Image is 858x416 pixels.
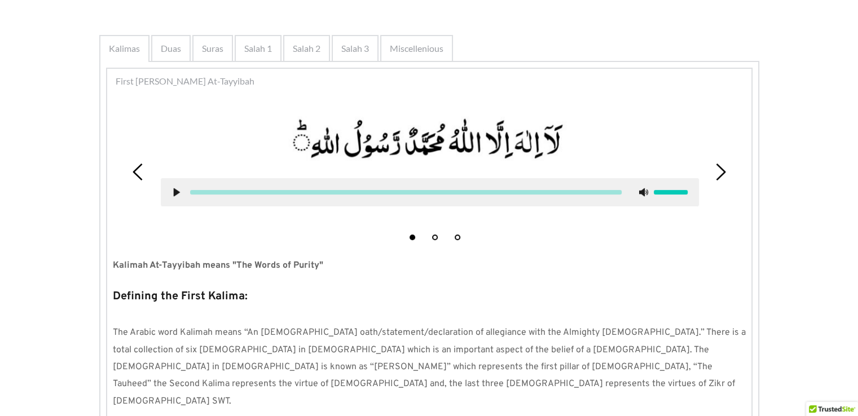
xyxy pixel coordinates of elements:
[432,234,438,240] button: 2 of 3
[202,42,223,55] span: Suras
[113,327,748,407] span: The Arabic word Kalimah means “An [DEMOGRAPHIC_DATA] oath/statement/declaration of allegiance wit...
[244,42,272,55] span: Salah 1
[390,42,443,55] span: Miscellenious
[113,260,323,271] strong: Kalimah At-Tayyibah means "The Words of Purity"
[410,234,415,240] button: 1 of 3
[455,234,460,240] button: 3 of 3
[161,42,181,55] span: Duas
[293,42,320,55] span: Salah 2
[109,42,140,55] span: Kalimas
[116,74,254,88] span: First [PERSON_NAME] At-Tayyibah
[113,289,248,304] strong: Defining the First Kalima:
[341,42,369,55] span: Salah 3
